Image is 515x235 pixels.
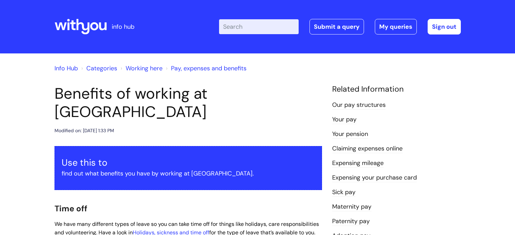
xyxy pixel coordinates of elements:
[428,19,461,34] a: Sign out
[332,159,384,168] a: Expensing mileage
[332,85,461,94] h4: Related Information
[332,144,403,153] a: Claiming expenses online
[86,64,117,72] a: Categories
[119,63,163,74] li: Working here
[62,168,315,179] p: find out what benefits you have by working at [GEOGRAPHIC_DATA].
[219,19,461,34] div: | -
[332,115,357,124] a: Your pay
[62,157,315,168] h3: Use this to
[55,203,87,214] span: Time off
[55,64,78,72] a: Info Hub
[219,19,299,34] input: Search
[332,217,370,226] a: Paternity pay
[332,173,417,182] a: Expensing your purchase card
[171,64,246,72] a: Pay, expenses and benefits
[112,21,134,32] p: info hub
[332,101,386,110] a: Our pay structures
[126,64,163,72] a: Working here
[375,19,417,34] a: My queries
[332,130,368,139] a: Your pension
[80,63,117,74] li: Solution home
[164,63,246,74] li: Pay, expenses and benefits
[55,126,114,135] div: Modified on: [DATE] 1:33 PM
[332,188,356,197] a: Sick pay
[309,19,364,34] a: Submit a query
[55,85,322,121] h1: Benefits of working at [GEOGRAPHIC_DATA]
[332,203,371,211] a: Maternity pay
